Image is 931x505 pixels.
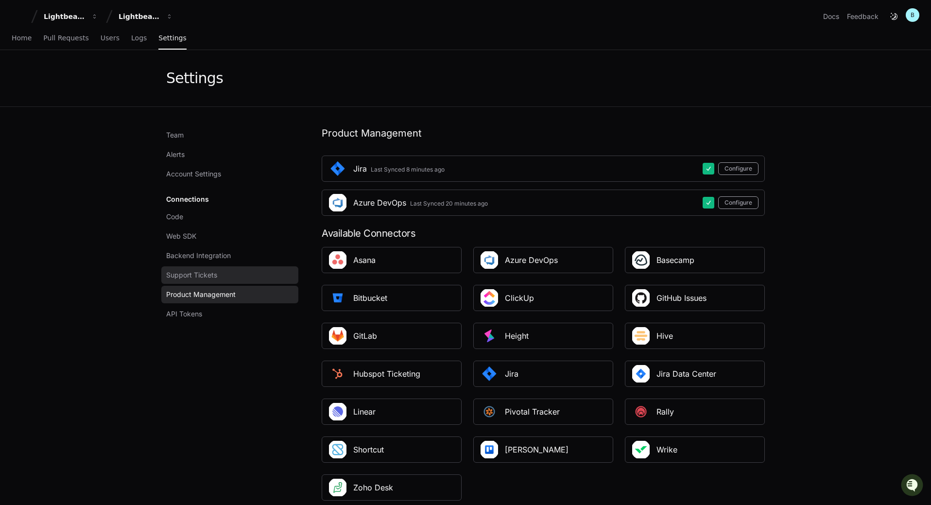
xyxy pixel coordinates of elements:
a: Backend Integration [161,247,298,264]
button: Configure [718,162,759,175]
div: Lightbeam Health [44,12,86,21]
img: Hubspot_square.png [328,364,347,383]
div: [PERSON_NAME] [505,444,569,455]
h1: Product Management [322,126,765,140]
img: Jira_Square.png [328,159,347,178]
span: Team [166,130,184,140]
div: Azure DevOps [353,197,406,209]
img: Wrike_Square_Logo.png [631,440,651,459]
div: Welcome [10,39,177,54]
div: Start new chat [33,72,159,82]
div: Linear [353,406,376,418]
div: Bitbucket [353,292,387,304]
a: Logs [131,27,147,50]
img: Linear_Square_Logo.png [328,402,347,421]
div: Jira [353,163,367,174]
img: Shortcut_Square_Logo.jpeg [328,440,347,459]
h1: B [911,11,914,19]
span: API Tokens [166,309,202,319]
a: Home [12,27,32,50]
a: Settings [158,27,186,50]
div: Hubspot Ticketing [353,368,420,380]
span: Web SDK [166,231,196,241]
a: Users [101,27,120,50]
div: Wrike [656,444,677,455]
a: Code [161,208,298,226]
div: We're available if you need us! [33,82,123,90]
iframe: Open customer support [900,473,926,499]
a: Web SDK [161,227,298,245]
div: Shortcut [353,444,384,455]
div: Hive [656,330,673,342]
img: 1756235613930-3d25f9e4-fa56-45dd-b3ad-e072dfbd1548 [10,72,27,90]
span: Settings [158,35,186,41]
div: Basecamp [656,254,694,266]
div: Last Synced 8 minutes ago [371,166,445,174]
button: Lightbeam Health [40,8,102,25]
img: Github_Issues_Square_Logo.png [631,288,651,308]
span: Users [101,35,120,41]
img: PlayerZero [10,10,29,29]
img: Zoho_Desk_Square_Logo.png [328,478,347,497]
span: Code [166,212,183,222]
a: Team [161,126,298,144]
div: Jira [505,368,518,380]
div: Zoho Desk [353,482,393,493]
img: Gitlab_Square_Logo.png [328,326,347,346]
span: Pull Requests [43,35,88,41]
span: Home [12,35,32,41]
button: Lightbeam Health Solutions [115,8,177,25]
img: PlatformJira.png [631,364,651,383]
div: Rally [656,406,674,418]
a: Product Management [161,286,298,303]
a: Docs [823,12,839,21]
button: Start new chat [165,75,177,87]
div: GitLab [353,330,377,342]
button: Configure [718,196,759,209]
div: Asana [353,254,376,266]
img: Basecamp_Square_Logo.png [631,250,651,270]
span: Product Management [166,290,236,299]
div: Jira Data Center [656,368,716,380]
button: B [906,8,919,22]
a: Support Tickets [161,266,298,284]
img: PlatformRally_square.png [631,402,651,421]
span: Logs [131,35,147,41]
button: Feedback [847,12,879,21]
img: asana-square-logo2.jpeg [328,250,347,270]
div: GitHub Issues [656,292,707,304]
div: Available Connectors [322,227,765,239]
div: Height [505,330,529,342]
a: Pull Requests [43,27,88,50]
a: Account Settings [161,165,298,183]
a: Powered byPylon [69,102,118,109]
div: Pivotal Tracker [505,406,560,418]
div: ClickUp [505,292,534,304]
img: Hive_Square_Logo.png [631,326,651,346]
a: API Tokens [161,305,298,323]
div: Azure DevOps [505,254,558,266]
img: PivotalTracker_square.png [480,402,499,421]
span: Backend Integration [166,251,231,261]
span: Support Tickets [166,270,217,280]
img: Height_square.png [480,326,499,346]
span: Pylon [97,102,118,109]
img: Jira_Square.png [480,364,499,383]
img: Azure_DevOps_Square_Logo.png [328,193,347,212]
img: ClickUp_Square_Logo.png [480,288,499,308]
div: Settings [166,70,223,87]
img: Azure_DevOps_Square_Logo.png [480,250,499,270]
div: Lightbeam Health Solutions [119,12,160,21]
img: Platformbitbucket_square.png [328,288,347,308]
span: Alerts [166,150,185,159]
img: Trello_Square_Logo_WsxDwGx.png [480,440,499,459]
span: Account Settings [166,169,221,179]
div: Last Synced 20 minutes ago [410,200,488,208]
a: Alerts [161,146,298,163]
